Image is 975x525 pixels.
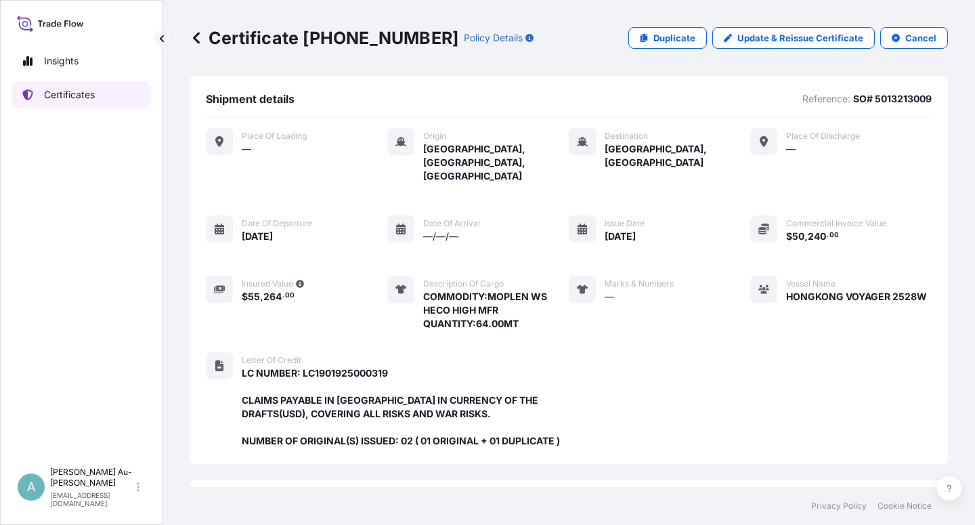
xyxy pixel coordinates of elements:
span: Date of arrival [423,218,480,229]
p: Insights [44,54,79,68]
span: Marks & Numbers [605,278,674,289]
span: [GEOGRAPHIC_DATA], [GEOGRAPHIC_DATA] [605,142,750,169]
p: Duplicate [653,31,695,45]
span: . [827,233,829,238]
span: 00 [829,233,839,238]
p: Certificate [PHONE_NUMBER] [190,27,458,49]
span: Origin [423,131,446,142]
span: — [786,142,796,156]
span: 00 [285,293,295,298]
span: Place of Loading [242,131,307,142]
span: Issue Date [605,218,645,229]
a: Privacy Policy [811,501,867,511]
p: Policy Details [464,31,523,45]
span: LC NUMBER: LC1901925000319 CLAIMS PAYABLE IN [GEOGRAPHIC_DATA] IN CURRENCY OF THE DRAFTS(USD), CO... [242,366,569,448]
p: [EMAIL_ADDRESS][DOMAIN_NAME] [50,491,134,507]
span: , [260,292,263,301]
span: Place of discharge [786,131,860,142]
p: Certificates [44,88,95,102]
p: Reference: [802,92,850,106]
span: Letter of Credit [242,355,301,366]
span: 50 [792,232,804,241]
p: [PERSON_NAME] Au-[PERSON_NAME] [50,467,134,488]
span: $ [786,232,792,241]
span: [DATE] [242,230,273,243]
a: Certificates [12,81,151,108]
a: Duplicate [628,27,707,49]
button: Cancel [880,27,948,49]
a: Insights [12,47,151,75]
span: Shipment details [206,92,295,106]
span: 240 [808,232,826,241]
span: Vessel Name [786,278,836,289]
span: , [804,232,808,241]
span: A [27,480,35,494]
a: Update & Reissue Certificate [712,27,875,49]
span: HONGKONG VOYAGER 2528W [786,290,927,303]
span: Description of cargo [423,278,504,289]
span: —/—/— [423,230,458,243]
span: Commercial Invoice Value [786,218,886,229]
span: [DATE] [605,230,636,243]
span: — [242,142,251,156]
span: Destination [605,131,648,142]
span: [GEOGRAPHIC_DATA], [GEOGRAPHIC_DATA], [GEOGRAPHIC_DATA] [423,142,569,183]
span: 55 [248,292,260,301]
span: — [605,290,614,303]
span: Insured Value [242,278,293,289]
a: Cookie Notice [877,501,932,511]
span: Date of departure [242,218,312,229]
span: $ [242,292,248,301]
span: . [282,293,284,298]
span: 264 [263,292,282,301]
span: COMMODITY:MOPLEN WS HECO HIGH MFR QUANTITY:64.00MT [423,290,569,331]
p: Update & Reissue Certificate [737,31,863,45]
p: Cancel [905,31,936,45]
p: SO# 5013213009 [853,92,932,106]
